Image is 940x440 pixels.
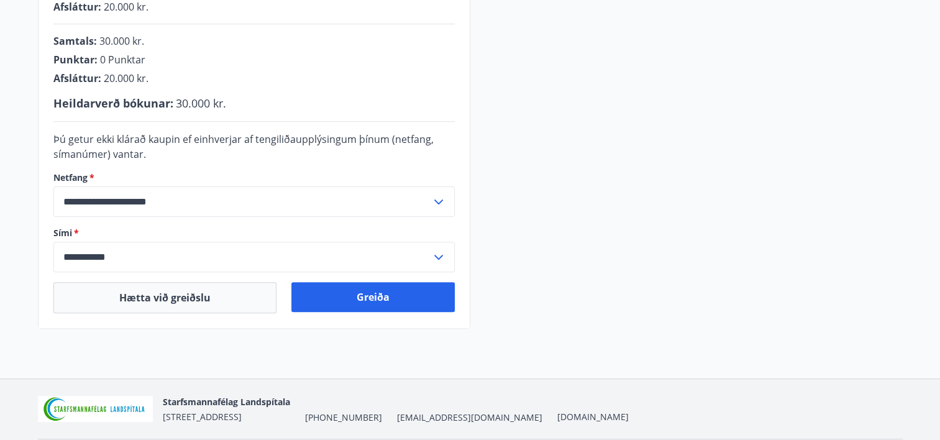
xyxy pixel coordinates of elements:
label: Netfang [53,172,455,184]
span: 30.000 kr. [176,96,226,111]
span: Heildarverð bókunar : [53,96,173,111]
button: Hætta við greiðslu [53,282,276,313]
label: Sími [53,227,455,239]
span: 20.000 kr. [104,71,148,85]
span: Þú getur ekki klárað kaupin ef einhverjar af tengiliðaupplýsingum þínum (netfang, símanúmer) vantar. [53,132,434,161]
span: [EMAIL_ADDRESS][DOMAIN_NAME] [397,411,542,424]
span: [STREET_ADDRESS] [163,411,242,423]
span: Punktar : [53,53,98,66]
a: [DOMAIN_NAME] [557,411,629,423]
button: Greiða [291,282,455,312]
span: 0 Punktar [100,53,145,66]
span: 30.000 kr. [99,34,144,48]
span: [PHONE_NUMBER] [305,411,382,424]
span: Starfsmannafélag Landspítala [163,396,290,408]
span: Samtals : [53,34,97,48]
span: Afsláttur : [53,71,101,85]
img: 55zIgFoyM5pksCsVQ4sUOj1FUrQvjI8pi0QwpkWm.png [38,396,153,423]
